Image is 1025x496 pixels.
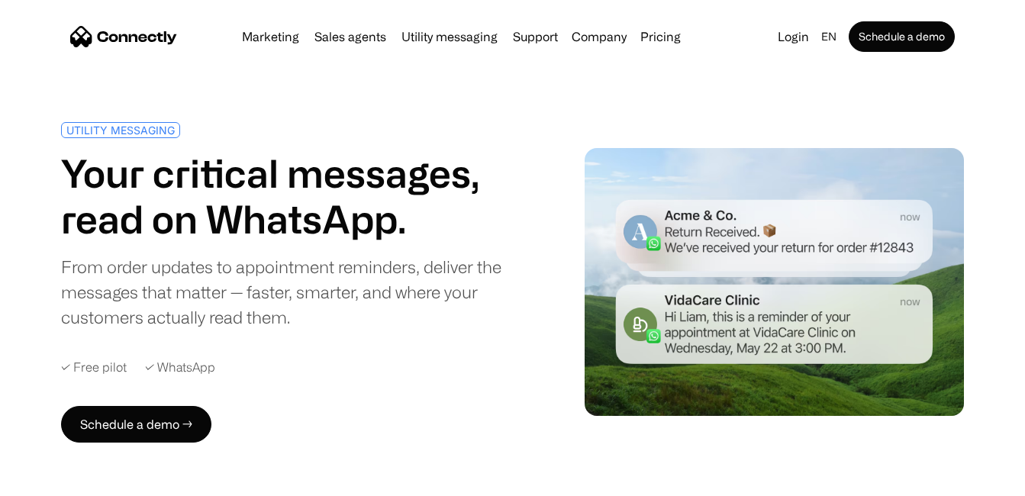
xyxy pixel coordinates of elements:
[70,25,177,48] a: home
[15,468,92,491] aside: Language selected: English
[849,21,955,52] a: Schedule a demo
[507,31,564,43] a: Support
[395,31,504,43] a: Utility messaging
[821,26,836,47] div: en
[634,31,687,43] a: Pricing
[236,31,305,43] a: Marketing
[815,26,846,47] div: en
[61,254,507,330] div: From order updates to appointment reminders, deliver the messages that matter — faster, smarter, ...
[61,150,507,242] h1: Your critical messages, read on WhatsApp.
[572,26,627,47] div: Company
[66,124,175,136] div: UTILITY MESSAGING
[308,31,392,43] a: Sales agents
[61,360,127,375] div: ✓ Free pilot
[31,469,92,491] ul: Language list
[567,26,631,47] div: Company
[145,360,215,375] div: ✓ WhatsApp
[61,406,211,443] a: Schedule a demo →
[772,26,815,47] a: Login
